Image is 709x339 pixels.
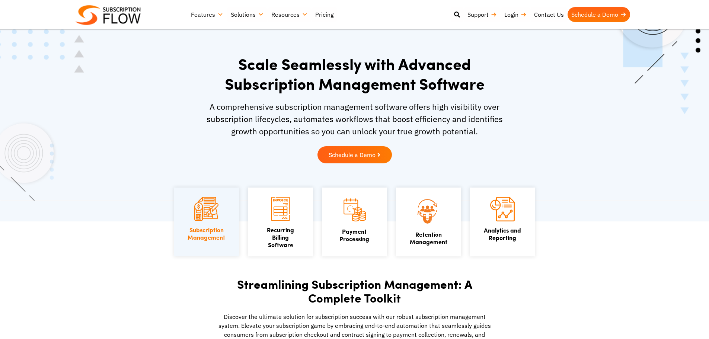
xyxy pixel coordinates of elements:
a: Contact Us [530,7,568,22]
a: Login [501,7,530,22]
a: PaymentProcessing [339,227,369,243]
a: Analytics andReporting [484,226,521,242]
img: Subscription Management icon [194,197,218,221]
img: Recurring Billing Software icon [271,197,290,221]
a: Schedule a Demo [568,7,630,22]
img: Analytics and Reporting icon [490,197,515,221]
img: Subscriptionflow [76,5,141,25]
a: Resources [268,7,312,22]
img: Payment Processing icon [342,197,367,223]
h1: Scale Seamlessly with Advanced Subscription Management Software [200,54,509,93]
a: Solutions [227,7,268,22]
p: A comprehensive subscription management software offers high visibility over subscription lifecyc... [200,100,509,137]
span: Schedule a Demo [329,152,376,158]
a: Features [187,7,227,22]
a: Retention Management [410,230,447,246]
img: Retention Management icon [407,197,450,225]
a: Recurring Billing Software [267,226,294,249]
h2: Streamlining Subscription Management: A Complete Toolkit [217,277,492,305]
a: SubscriptionManagement [188,226,225,242]
a: Pricing [312,7,337,22]
a: Support [464,7,501,22]
a: Schedule a Demo [317,146,392,163]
